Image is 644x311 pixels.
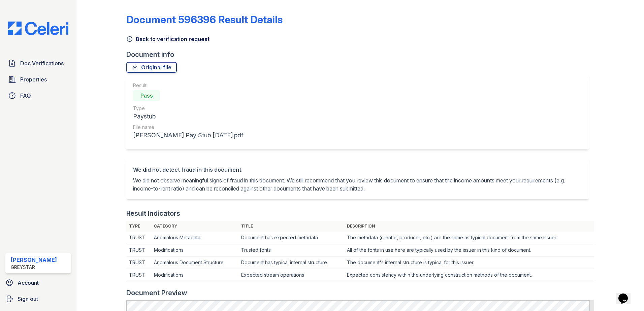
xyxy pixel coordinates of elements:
[238,269,344,281] td: Expected stream operations
[133,112,243,121] div: Paystub
[151,244,238,256] td: Modifications
[133,131,243,140] div: [PERSON_NAME] Pay Stub [DATE].pdf
[238,244,344,256] td: Trusted fonts
[20,59,64,67] span: Doc Verifications
[133,105,243,112] div: Type
[5,89,71,102] a: FAQ
[11,256,57,264] div: [PERSON_NAME]
[151,269,238,281] td: Modifications
[126,221,151,232] th: Type
[126,256,151,269] td: TRUST
[151,256,238,269] td: Anomalous Document Structure
[126,13,283,26] a: Document 596396 Result Details
[133,124,243,131] div: File name
[18,279,39,287] span: Account
[616,284,637,304] iframe: chat widget
[133,82,243,89] div: Result
[126,35,210,43] a: Back to verification request
[133,90,160,101] div: Pass
[238,232,344,244] td: Document has expected metadata
[20,92,31,100] span: FAQ
[344,256,594,269] td: The document's internal structure is typical for this issuer.
[18,295,38,303] span: Sign out
[238,221,344,232] th: Title
[5,73,71,86] a: Properties
[3,292,74,306] a: Sign out
[344,244,594,256] td: All of the fonts in use here are typically used by the issuer in this kind of document.
[5,57,71,70] a: Doc Verifications
[126,269,151,281] td: TRUST
[126,232,151,244] td: TRUST
[126,288,187,298] div: Document Preview
[3,22,74,35] img: CE_Logo_Blue-a8612792a0a2168367f1c8372b55b34899dd931a85d93a1a3d3e32e68fde9ad4.png
[238,256,344,269] td: Document has typical internal structure
[133,176,582,193] p: We did not observe meaningful signs of fraud in this document. We still recommend that you review...
[3,276,74,289] a: Account
[126,244,151,256] td: TRUST
[126,209,180,218] div: Result Indicators
[126,62,177,73] a: Original file
[344,232,594,244] td: The metadata (creator, producer, etc.) are the same as typical document from the same issuer.
[11,264,57,271] div: Greystar
[133,166,582,174] div: We did not detect fraud in this document.
[344,269,594,281] td: Expected consistency within the underlying construction methods of the document.
[151,221,238,232] th: Category
[151,232,238,244] td: Anomalous Metadata
[344,221,594,232] th: Description
[20,75,47,83] span: Properties
[126,50,594,59] div: Document info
